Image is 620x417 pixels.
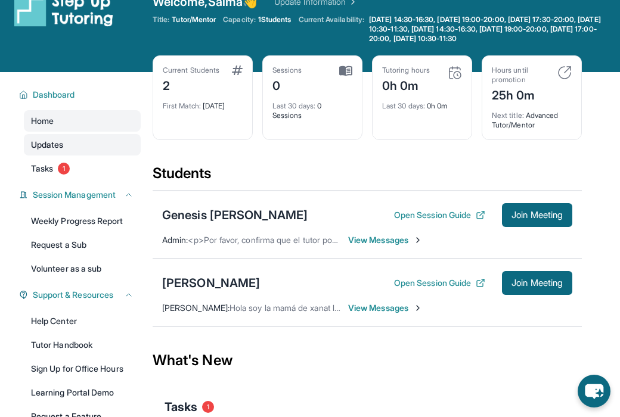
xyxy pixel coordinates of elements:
[492,104,572,130] div: Advanced Tutor/Mentor
[448,66,462,80] img: card
[557,66,572,80] img: card
[31,115,54,127] span: Home
[31,139,64,151] span: Updates
[348,234,423,246] span: View Messages
[492,66,550,85] div: Hours until promotion
[153,334,582,387] div: What's New
[24,358,141,379] a: Sign Up for Office Hours
[162,207,308,223] div: Genesis [PERSON_NAME]
[382,94,462,111] div: 0h 0m
[382,75,430,94] div: 0h 0m
[28,89,134,101] button: Dashboard
[24,258,141,279] a: Volunteer as a sub
[578,375,610,407] button: chat-button
[33,189,116,201] span: Session Management
[24,310,141,332] a: Help Center
[511,279,563,287] span: Join Meeting
[258,15,292,24] span: 1 Students
[162,235,188,245] span: Admin :
[272,94,352,120] div: 0 Sessions
[492,85,550,104] div: 25h 0m
[153,15,169,24] span: Title:
[24,234,141,256] a: Request a Sub
[153,164,582,190] div: Students
[223,15,256,24] span: Capacity:
[502,271,572,295] button: Join Meeting
[28,289,134,301] button: Support & Resources
[163,66,219,75] div: Current Students
[24,334,141,356] a: Tutor Handbook
[413,235,423,245] img: Chevron-Right
[162,303,230,313] span: [PERSON_NAME] :
[394,277,485,289] button: Open Session Guide
[272,75,302,94] div: 0
[162,275,260,291] div: [PERSON_NAME]
[172,15,216,24] span: Tutor/Mentor
[299,15,364,43] span: Current Availability:
[413,303,423,313] img: Chevron-Right
[58,163,70,175] span: 1
[232,66,243,75] img: card
[33,289,113,301] span: Support & Resources
[24,382,141,403] a: Learning Portal Demo
[202,401,214,413] span: 1
[24,134,141,155] a: Updates
[394,209,485,221] button: Open Session Guide
[492,111,524,120] span: Next title :
[24,210,141,232] a: Weekly Progress Report
[272,66,302,75] div: Sessions
[31,163,53,175] span: Tasks
[511,211,563,219] span: Join Meeting
[165,399,197,415] span: Tasks
[339,66,352,76] img: card
[28,189,134,201] button: Session Management
[163,101,201,110] span: First Match :
[502,203,572,227] button: Join Meeting
[367,15,620,43] a: [DATE] 14:30-16:30, [DATE] 19:00-20:00, [DATE] 17:30-20:00, [DATE] 10:30-11:30, [DATE] 14:30-16:3...
[33,89,75,101] span: Dashboard
[382,66,430,75] div: Tutoring hours
[348,302,423,314] span: View Messages
[369,15,618,43] span: [DATE] 14:30-16:30, [DATE] 19:00-20:00, [DATE] 17:30-20:00, [DATE] 10:30-11:30, [DATE] 14:30-16:3...
[24,158,141,179] a: Tasks1
[24,110,141,132] a: Home
[163,75,219,94] div: 2
[382,101,425,110] span: Last 30 days :
[163,94,243,111] div: [DATE]
[272,101,315,110] span: Last 30 days :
